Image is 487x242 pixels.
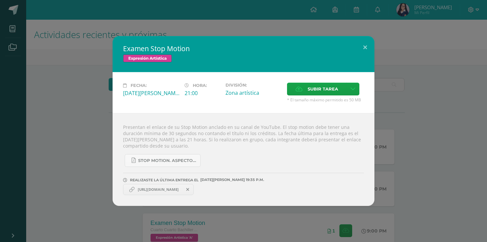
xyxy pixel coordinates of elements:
span: Hora: [193,83,207,88]
span: [URL][DOMAIN_NAME] [135,187,182,192]
span: Remover entrega [182,186,193,193]
div: [DATE][PERSON_NAME] [123,90,179,97]
a: Stop Motion. Aspectos a calificar. Cuarto Bachillerato en Computación..pdf [125,154,201,167]
label: División: [225,83,282,88]
span: Fecha: [131,83,147,88]
button: Close (Esc) [356,36,374,58]
span: REALIZASTE LA ÚLTIMA ENTREGA EL [130,178,199,182]
h2: Examen Stop Motion [123,44,364,53]
a: https://youtu.be/misjvWe1TqM?si=AeBv_HKYnddr6M4s [123,184,194,195]
span: Subir tarea [308,83,338,95]
div: 21:00 [185,90,220,97]
span: Stop Motion. Aspectos a calificar. Cuarto Bachillerato en Computación..pdf [138,158,197,163]
span: Expresión Artística [123,54,172,62]
div: Presentan el enlace de su Stop Motion anclado en su canal de YouTube. El stop motion debe tener u... [113,113,374,206]
span: * El tamaño máximo permitido es 50 MB [287,97,364,103]
div: Zona artística [225,89,282,96]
